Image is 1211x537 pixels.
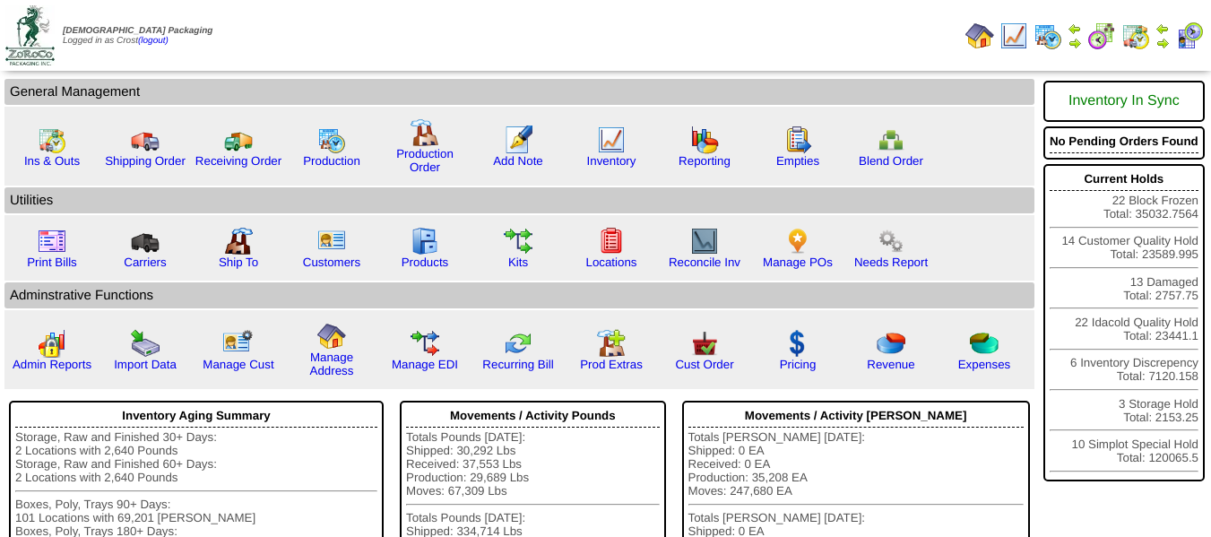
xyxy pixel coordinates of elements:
span: [DEMOGRAPHIC_DATA] Packaging [63,26,212,36]
a: Pricing [780,358,817,371]
img: import.gif [131,329,160,358]
img: workflow.gif [504,227,532,256]
a: Revenue [867,358,914,371]
a: Kits [508,256,528,269]
img: calendarcustomer.gif [1175,22,1204,50]
img: pie_chart.png [877,329,905,358]
img: home.gif [317,322,346,351]
div: Movements / Activity [PERSON_NAME] [688,404,1024,428]
a: Customers [303,256,360,269]
img: calendarblend.gif [1087,22,1116,50]
a: Production Order [396,147,454,174]
img: po.png [783,227,812,256]
img: dollar.gif [783,329,812,358]
a: Inventory [587,154,636,168]
a: Prod Extras [580,358,643,371]
img: line_graph.gif [999,22,1028,50]
a: Ship To [219,256,258,269]
a: Locations [585,256,636,269]
img: cust_order.png [690,329,719,358]
a: Products [402,256,449,269]
img: customers.gif [317,227,346,256]
img: graph2.png [38,329,66,358]
img: arrowright.gif [1155,36,1170,50]
img: calendarprod.gif [317,126,346,154]
img: calendarprod.gif [1034,22,1062,50]
a: Manage POs [763,256,833,269]
a: Blend Order [859,154,923,168]
img: workflow.png [877,227,905,256]
img: factory2.gif [224,227,253,256]
img: prodextras.gif [597,329,626,358]
img: truck2.gif [224,126,253,154]
a: Carriers [124,256,166,269]
img: home.gif [965,22,994,50]
img: network.png [877,126,905,154]
a: Production [303,154,360,168]
span: Logged in as Crost [63,26,212,46]
a: Manage Cust [203,358,273,371]
img: calendarinout.gif [38,126,66,154]
a: Reconcile Inv [669,256,740,269]
img: line_graph2.gif [690,227,719,256]
img: truck.gif [131,126,160,154]
img: line_graph.gif [597,126,626,154]
div: Inventory Aging Summary [15,404,377,428]
a: Print Bills [27,256,77,269]
img: invoice2.gif [38,227,66,256]
div: No Pending Orders Found [1050,130,1198,153]
a: Expenses [958,358,1011,371]
a: Ins & Outs [24,154,80,168]
a: Cust Order [675,358,733,371]
a: (logout) [138,36,169,46]
img: reconcile.gif [504,329,532,358]
img: arrowleft.gif [1155,22,1170,36]
img: workorder.gif [783,126,812,154]
a: Manage Address [310,351,354,377]
img: locations.gif [597,227,626,256]
img: truck3.gif [131,227,160,256]
td: Utilities [4,187,1034,213]
img: orders.gif [504,126,532,154]
div: Movements / Activity Pounds [406,404,659,428]
td: General Management [4,79,1034,105]
img: arrowright.gif [1068,36,1082,50]
img: calendarinout.gif [1121,22,1150,50]
a: Receiving Order [195,154,281,168]
td: Adminstrative Functions [4,282,1034,308]
a: Recurring Bill [482,358,553,371]
img: factory.gif [411,118,439,147]
a: Needs Report [854,256,928,269]
img: zoroco-logo-small.webp [5,5,55,65]
img: edi.gif [411,329,439,358]
img: graph.gif [690,126,719,154]
a: Manage EDI [392,358,458,371]
div: Inventory In Sync [1050,84,1198,118]
a: Admin Reports [13,358,91,371]
a: Add Note [493,154,543,168]
img: cabinet.gif [411,227,439,256]
div: Current Holds [1050,168,1198,191]
a: Shipping Order [105,154,186,168]
img: pie_chart2.png [970,329,999,358]
img: managecust.png [222,329,255,358]
div: 22 Block Frozen Total: 35032.7564 14 Customer Quality Hold Total: 23589.995 13 Damaged Total: 275... [1043,164,1205,481]
a: Import Data [114,358,177,371]
a: Reporting [679,154,731,168]
img: arrowleft.gif [1068,22,1082,36]
a: Empties [776,154,819,168]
